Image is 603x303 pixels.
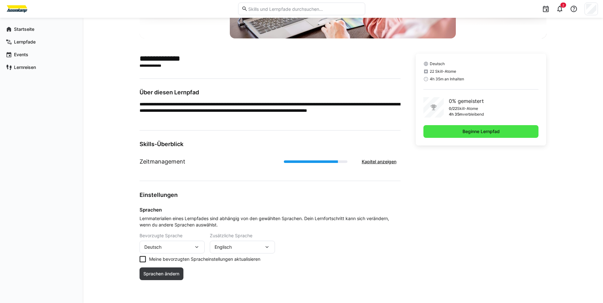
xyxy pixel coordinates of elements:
[463,112,484,117] p: verbleibend
[144,244,161,250] span: Deutsch
[140,267,184,280] button: Sprachen ändern
[449,106,457,111] p: 0/22
[430,77,464,82] span: 4h 35m an Inhalten
[423,125,539,138] button: Beginne Lernpfad
[562,3,564,7] span: 2
[140,215,401,228] span: Lernmaterialien eines Lernpfades sind abhängig von den gewählten Sprachen. Dein Lernfortschritt k...
[358,155,401,168] button: Kapitel anzeigen
[140,191,401,199] h3: Einstellungen
[140,256,401,262] eds-checkbox: Meine bevorzugten Spracheinstellungen aktualisieren
[457,106,478,111] p: Skill-Atome
[140,141,401,148] h3: Skills-Überblick
[210,233,252,238] span: Zusätzliche Sprache
[142,271,180,277] span: Sprachen ändern
[140,89,401,96] h3: Über diesen Lernpfad
[462,128,501,135] span: Beginne Lernpfad
[140,207,401,213] h4: Sprachen
[361,158,397,165] span: Kapitel anzeigen
[248,6,361,12] input: Skills und Lernpfade durchsuchen…
[140,233,182,238] span: Bevorzugte Sprache
[215,244,232,250] span: Englisch
[449,97,484,105] p: 0% gemeistert
[449,112,463,117] p: 4h 35m
[430,61,445,66] span: Deutsch
[140,158,185,166] h1: Zeitmanagement
[430,69,456,74] span: 22 Skill-Atome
